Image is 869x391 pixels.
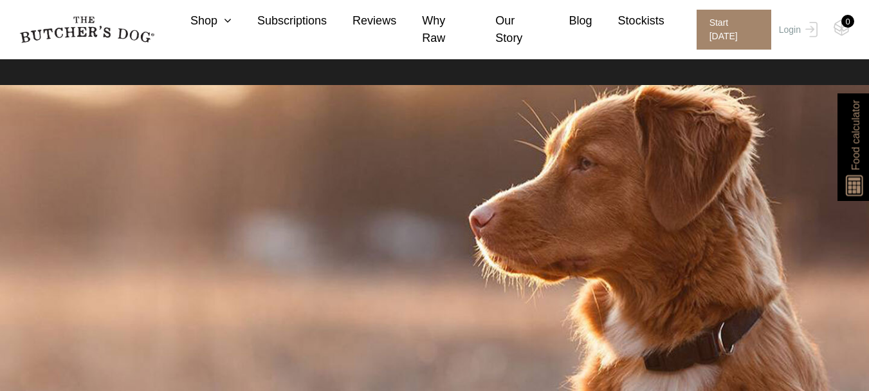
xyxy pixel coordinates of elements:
[834,19,850,36] img: TBD_Cart-Empty.png
[327,12,396,30] a: Reviews
[684,10,776,50] a: Start [DATE]
[396,12,470,47] a: Why Raw
[697,10,771,50] span: Start [DATE]
[776,10,818,50] a: Login
[592,12,664,30] a: Stockists
[165,12,232,30] a: Shop
[841,15,854,28] div: 0
[848,100,863,170] span: Food calculator
[544,12,592,30] a: Blog
[232,12,327,30] a: Subscriptions
[470,12,543,47] a: Our Story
